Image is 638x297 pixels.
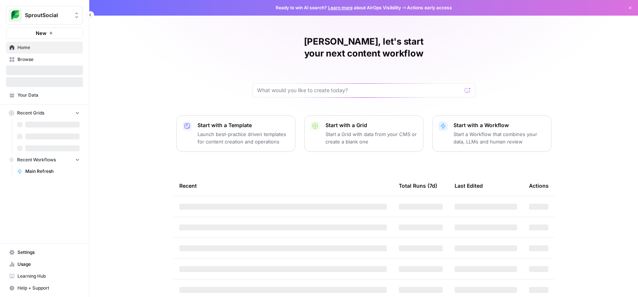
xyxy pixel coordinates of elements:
button: Workspace: SproutSocial [6,6,83,25]
span: SproutSocial [25,12,70,19]
p: Start with a Template [198,122,289,129]
div: Actions [529,175,549,196]
button: Start with a WorkflowStart a Workflow that combines your data, LLMs and human review [432,115,551,152]
p: Start a Grid with data from your CMS or create a blank one [326,130,417,145]
span: New [36,29,47,37]
span: Recent Grids [17,110,44,116]
span: Usage [17,261,80,268]
button: Start with a GridStart a Grid with data from your CMS or create a blank one [304,115,423,152]
a: Main Refresh [14,165,83,177]
button: Recent Grids [6,107,83,119]
div: Total Runs (7d) [399,175,437,196]
span: Your Data [17,92,80,99]
p: Start with a Workflow [453,122,545,129]
button: Help + Support [6,282,83,294]
span: Settings [17,249,80,256]
a: Learning Hub [6,270,83,282]
a: Settings [6,246,83,258]
a: Home [6,42,83,54]
span: Home [17,44,80,51]
img: SproutSocial Logo [9,9,22,22]
div: Last Edited [455,175,483,196]
button: Recent Workflows [6,154,83,165]
span: Recent Workflows [17,156,56,163]
button: New [6,28,83,39]
p: Start a Workflow that combines your data, LLMs and human review [453,130,545,145]
span: Ready to win AI search? about AirOps Visibility [276,4,401,11]
span: Actions early access [407,4,452,11]
span: Browse [17,56,80,63]
input: What would you like to create today? [257,87,462,94]
span: Learning Hub [17,273,80,280]
a: Browse [6,54,83,65]
p: Launch best-practice driven templates for content creation and operations [198,130,289,145]
button: Start with a TemplateLaunch best-practice driven templates for content creation and operations [176,115,295,152]
h1: [PERSON_NAME], let's start your next content workflow [252,36,475,59]
a: Usage [6,258,83,270]
div: Recent [179,175,387,196]
a: Your Data [6,89,83,101]
p: Start with a Grid [326,122,417,129]
span: Main Refresh [25,168,80,175]
a: Learn more [328,5,353,10]
span: Help + Support [17,285,80,291]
